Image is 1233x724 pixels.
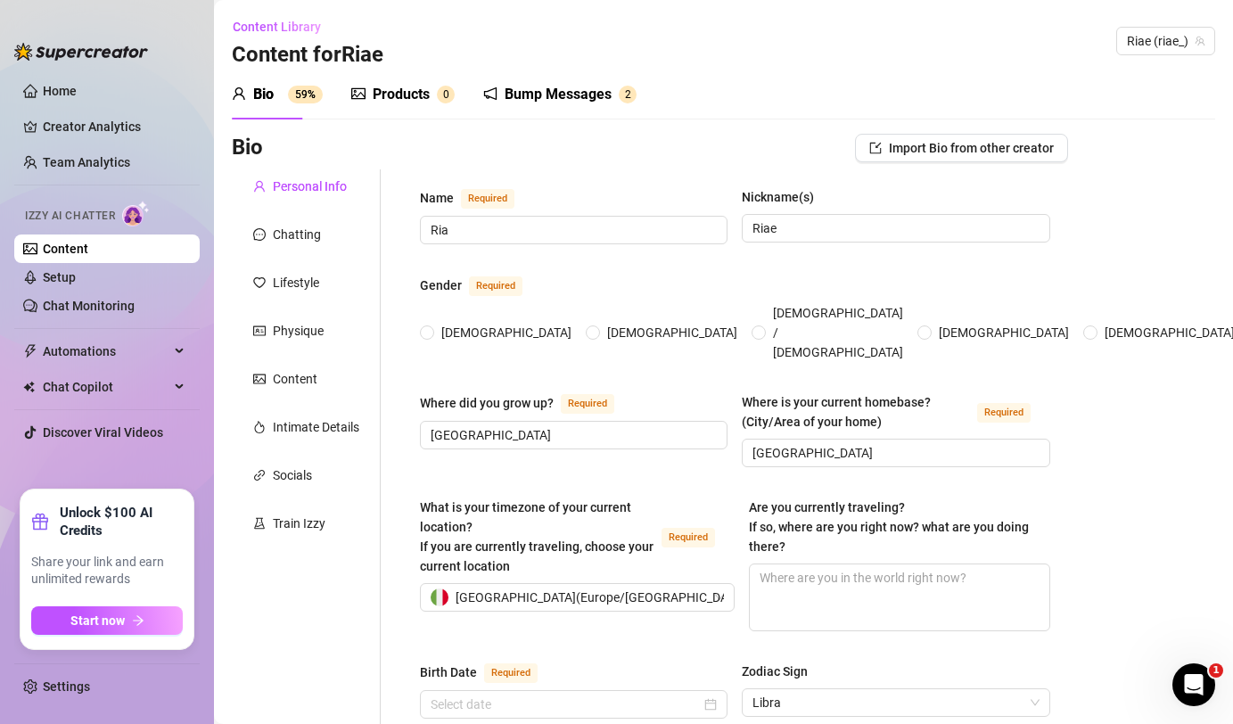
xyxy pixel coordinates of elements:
[253,325,266,337] span: idcard
[43,425,163,440] a: Discover Viral Videos
[431,695,701,714] input: Birth Date
[23,344,37,358] span: thunderbolt
[43,84,77,98] a: Home
[600,323,744,342] span: [DEMOGRAPHIC_DATA]
[273,273,319,292] div: Lifestyle
[31,513,49,531] span: gift
[43,242,88,256] a: Content
[60,504,183,539] strong: Unlock $100 AI Credits
[273,225,321,244] div: Chatting
[742,187,826,207] label: Nickname(s)
[431,220,713,240] input: Name
[31,554,183,588] span: Share your link and earn unlimited rewards
[253,276,266,289] span: heart
[253,84,274,105] div: Bio
[253,180,266,193] span: user
[373,84,430,105] div: Products
[43,299,135,313] a: Chat Monitoring
[43,155,130,169] a: Team Analytics
[420,393,554,413] div: Where did you grow up?
[752,689,1039,716] span: Libra
[43,679,90,694] a: Settings
[288,86,323,103] sup: 59%
[1195,36,1205,46] span: team
[461,189,514,209] span: Required
[505,84,612,105] div: Bump Messages
[1172,663,1215,706] iframe: Intercom live chat
[273,514,325,533] div: Train Izzy
[132,614,144,627] span: arrow-right
[420,662,477,682] div: Birth Date
[23,381,35,393] img: Chat Copilot
[662,528,715,547] span: Required
[855,134,1068,162] button: Import Bio from other creator
[742,662,820,681] label: Zodiac Sign
[889,141,1054,155] span: Import Bio from other creator
[420,662,557,683] label: Birth Date
[232,41,383,70] h3: Content for Riae
[977,403,1031,423] span: Required
[253,469,266,481] span: link
[742,392,969,432] div: Where is your current homebase? (City/Area of your home)
[434,323,579,342] span: [DEMOGRAPHIC_DATA]
[431,588,448,606] img: it
[351,86,366,101] span: picture
[431,425,713,445] input: Where did you grow up?
[742,392,1049,432] label: Where is your current homebase? (City/Area of your home)
[1127,28,1204,54] span: Riae (riae_)
[932,323,1076,342] span: [DEMOGRAPHIC_DATA]
[273,369,317,389] div: Content
[1209,663,1223,678] span: 1
[749,500,1029,554] span: Are you currently traveling? If so, where are you right now? what are you doing there?
[619,86,637,103] sup: 2
[484,663,538,683] span: Required
[232,86,246,101] span: user
[752,443,1035,463] input: Where is your current homebase? (City/Area of your home)
[752,218,1035,238] input: Nickname(s)
[456,584,750,611] span: [GEOGRAPHIC_DATA] ( Europe/[GEOGRAPHIC_DATA] )
[437,86,455,103] sup: 0
[742,187,814,207] div: Nickname(s)
[253,228,266,241] span: message
[253,421,266,433] span: fire
[273,465,312,485] div: Socials
[273,177,347,196] div: Personal Info
[122,201,150,226] img: AI Chatter
[253,517,266,530] span: experiment
[420,275,542,296] label: Gender
[253,373,266,385] span: picture
[14,43,148,61] img: logo-BBDzfeDw.svg
[31,606,183,635] button: Start nowarrow-right
[420,187,534,209] label: Name
[420,500,653,573] span: What is your timezone of your current location? If you are currently traveling, choose your curre...
[869,142,882,154] span: import
[232,134,263,162] h3: Bio
[70,613,125,628] span: Start now
[766,303,910,362] span: [DEMOGRAPHIC_DATA] / [DEMOGRAPHIC_DATA]
[625,88,631,101] span: 2
[43,112,185,141] a: Creator Analytics
[469,276,522,296] span: Required
[273,417,359,437] div: Intimate Details
[483,86,497,101] span: notification
[420,276,462,295] div: Gender
[43,337,169,366] span: Automations
[25,208,115,225] span: Izzy AI Chatter
[420,188,454,208] div: Name
[273,321,324,341] div: Physique
[43,270,76,284] a: Setup
[233,20,321,34] span: Content Library
[420,392,634,414] label: Where did you grow up?
[43,373,169,401] span: Chat Copilot
[232,12,335,41] button: Content Library
[561,394,614,414] span: Required
[742,662,808,681] div: Zodiac Sign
